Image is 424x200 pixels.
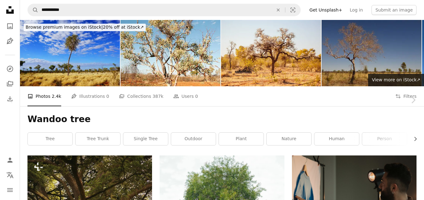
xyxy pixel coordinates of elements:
button: Search Unsplash [28,4,38,16]
span: Browse premium images on iStock | [26,25,103,30]
a: Collections 387k [119,86,163,106]
button: Clear [271,4,285,16]
a: Get Unsplash+ [306,5,346,15]
a: Illustrations [4,35,16,47]
a: View more on iStock↗ [368,74,424,86]
span: 0 [195,93,198,100]
h1: Wandoo tree [27,114,417,125]
a: human [314,133,359,145]
button: scroll list to the right [410,133,417,145]
a: nature [267,133,311,145]
a: Next [402,70,424,130]
a: person [362,133,407,145]
span: 387k [152,93,163,100]
button: Filters [395,86,417,106]
button: Visual search [285,4,300,16]
form: Find visuals sitewide [27,4,301,16]
a: Illustrations 0 [71,86,109,106]
a: tree [28,133,72,145]
img: Eucalyptus Tree - Kimberley - Australia [121,20,220,86]
button: Language [4,169,16,181]
a: Log in / Sign up [4,154,16,166]
img: Outback Landscape [221,20,321,86]
a: Photos [4,20,16,32]
span: View more on iStock ↗ [372,77,420,82]
span: 20% off at iStock ↗ [26,25,144,30]
a: Users 0 [173,86,198,106]
a: Explore [4,63,16,75]
a: tree trunk [76,133,120,145]
img: The tallest one [20,20,120,86]
a: Browse premium images on iStock|20% off at iStock↗ [20,20,150,35]
span: 0 [106,93,109,100]
img: West of Camooweal, Qld 2. [322,20,422,86]
a: single tree [123,133,168,145]
a: plant [219,133,264,145]
button: Submit an image [372,5,417,15]
a: Log in [346,5,367,15]
a: outdoor [171,133,216,145]
button: Menu [4,184,16,196]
